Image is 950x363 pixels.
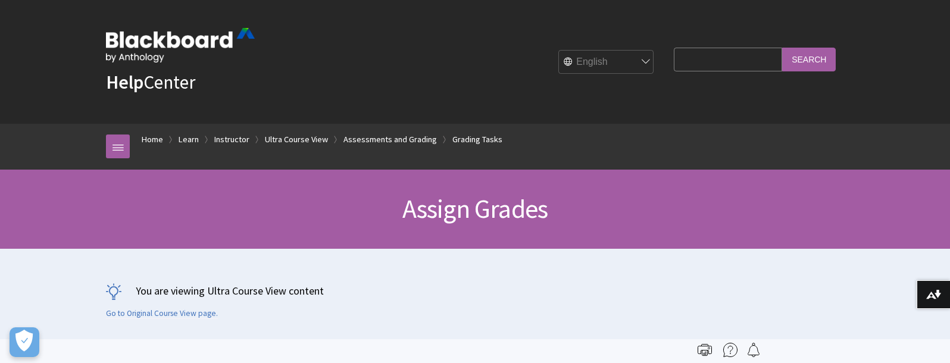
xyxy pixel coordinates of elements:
a: Go to Original Course View page. [106,308,218,319]
button: Open Preferences [10,327,39,357]
a: Assessments and Grading [343,132,437,147]
a: Home [142,132,163,147]
span: Assign Grades [402,192,548,225]
a: Grading Tasks [452,132,502,147]
img: Print [698,343,712,357]
p: You are viewing Ultra Course View content [106,283,844,298]
a: Instructor [214,132,249,147]
select: Site Language Selector [559,51,654,74]
input: Search [782,48,836,71]
a: HelpCenter [106,70,195,94]
img: Blackboard by Anthology [106,28,255,62]
a: Ultra Course View [265,132,328,147]
strong: Help [106,70,143,94]
img: Follow this page [746,343,761,357]
a: Learn [179,132,199,147]
img: More help [723,343,737,357]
